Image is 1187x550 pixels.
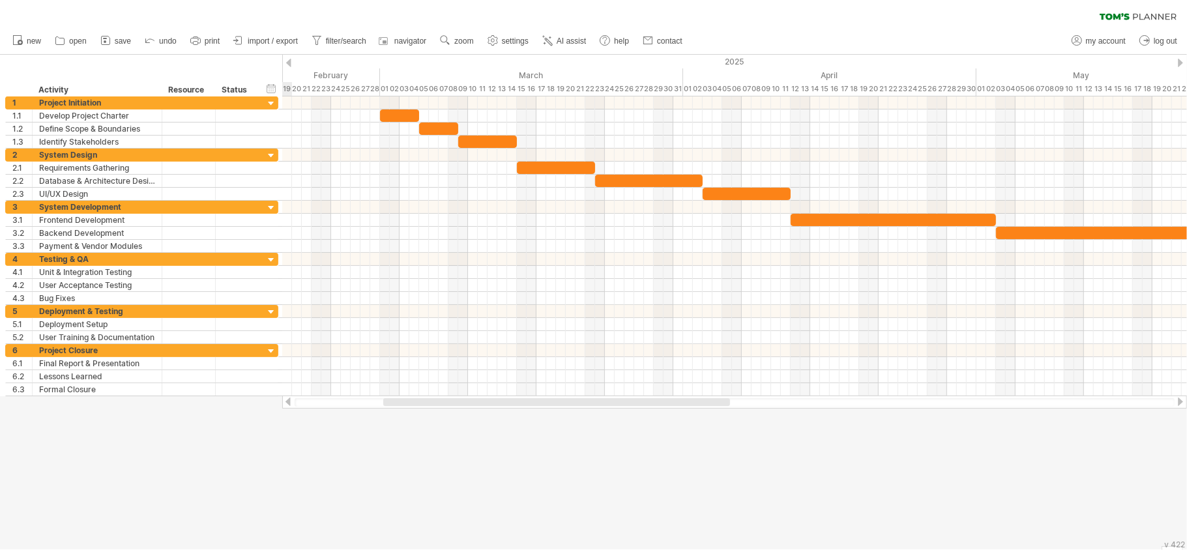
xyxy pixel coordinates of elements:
div: Thursday, 20 February 2025 [292,82,302,96]
div: Payment & Vendor Modules [39,240,155,252]
div: 1 [12,96,32,109]
div: Wednesday, 19 March 2025 [556,82,566,96]
div: 5.1 [12,318,32,330]
span: my account [1086,36,1126,46]
div: Friday, 4 April 2025 [712,82,722,96]
div: 3.2 [12,227,32,239]
div: Project Closure [39,344,155,356]
div: Saturday, 29 March 2025 [654,82,664,96]
div: Wednesday, 16 April 2025 [830,82,840,96]
div: Wednesday, 30 April 2025 [967,82,976,96]
div: Sunday, 20 April 2025 [869,82,879,96]
div: Tuesday, 1 April 2025 [683,82,693,96]
div: 4.3 [12,292,32,304]
div: Unit & Integration Testing [39,266,155,278]
a: new [9,33,45,50]
div: Tuesday, 25 February 2025 [341,82,351,96]
div: 2 [12,149,32,161]
span: AI assist [557,36,586,46]
div: 2.2 [12,175,32,187]
span: settings [502,36,529,46]
span: zoom [454,36,473,46]
div: Thursday, 6 March 2025 [429,82,439,96]
div: User Acceptance Testing [39,279,155,291]
div: 4 [12,253,32,265]
div: Saturday, 22 February 2025 [312,82,321,96]
div: Sunday, 30 March 2025 [664,82,673,96]
div: Friday, 16 May 2025 [1123,82,1133,96]
span: help [614,36,629,46]
div: Tuesday, 29 April 2025 [957,82,967,96]
div: Sunday, 11 May 2025 [1074,82,1084,96]
div: Thursday, 1 May 2025 [976,82,986,96]
div: Friday, 14 March 2025 [507,82,517,96]
div: Monday, 12 May 2025 [1084,82,1094,96]
div: Activity [38,83,154,96]
div: Thursday, 15 May 2025 [1113,82,1123,96]
div: Friday, 9 May 2025 [1055,82,1064,96]
a: AI assist [539,33,590,50]
div: Tuesday, 4 March 2025 [409,82,419,96]
div: Develop Project Charter [39,109,155,122]
div: Saturday, 17 May 2025 [1133,82,1143,96]
div: Tuesday, 13 May 2025 [1094,82,1104,96]
div: Saturday, 8 March 2025 [448,82,458,96]
div: 1.3 [12,136,32,148]
div: Final Report & Presentation [39,357,155,369]
div: User Training & Documentation [39,331,155,343]
a: open [51,33,91,50]
div: Sunday, 16 March 2025 [527,82,536,96]
div: Sunday, 4 May 2025 [1006,82,1016,96]
div: Friday, 25 April 2025 [918,82,928,96]
div: Saturday, 10 May 2025 [1064,82,1074,96]
div: Friday, 28 February 2025 [370,82,380,96]
div: Sunday, 2 March 2025 [390,82,400,96]
a: save [97,33,135,50]
div: Friday, 21 February 2025 [302,82,312,96]
div: Thursday, 20 March 2025 [566,82,576,96]
span: filter/search [326,36,366,46]
div: Monday, 17 March 2025 [536,82,546,96]
span: open [69,36,87,46]
div: Identify Stakeholders [39,136,155,148]
div: Saturday, 12 April 2025 [791,82,800,96]
span: undo [159,36,177,46]
div: Show Legend [1162,546,1183,550]
a: my account [1068,33,1130,50]
a: navigator [377,33,430,50]
div: Define Scope & Boundaries [39,123,155,135]
a: undo [141,33,181,50]
span: save [115,36,131,46]
div: Friday, 11 April 2025 [781,82,791,96]
div: Saturday, 22 March 2025 [585,82,595,96]
div: Wednesday, 26 February 2025 [351,82,360,96]
div: Lessons Learned [39,370,155,383]
div: Monday, 7 April 2025 [742,82,752,96]
div: Monday, 24 February 2025 [331,82,341,96]
div: Requirements Gathering [39,162,155,174]
div: Wednesday, 7 May 2025 [1035,82,1045,96]
div: 6.3 [12,383,32,396]
div: Monday, 5 May 2025 [1016,82,1025,96]
div: 4.1 [12,266,32,278]
div: 2.3 [12,188,32,200]
div: Sunday, 13 April 2025 [800,82,810,96]
div: Thursday, 24 April 2025 [908,82,918,96]
span: contact [657,36,682,46]
a: import / export [230,33,302,50]
div: Monday, 10 March 2025 [468,82,478,96]
div: Sunday, 18 May 2025 [1143,82,1152,96]
div: Sunday, 23 March 2025 [595,82,605,96]
div: Monday, 14 April 2025 [810,82,820,96]
div: 3 [12,201,32,213]
div: Wednesday, 5 March 2025 [419,82,429,96]
div: System Development [39,201,155,213]
div: Saturday, 5 April 2025 [722,82,732,96]
div: Friday, 28 March 2025 [644,82,654,96]
div: Friday, 18 April 2025 [849,82,859,96]
div: Frontend Development [39,214,155,226]
div: Thursday, 27 February 2025 [360,82,370,96]
div: Project Initiation [39,96,155,109]
div: 3.1 [12,214,32,226]
a: filter/search [308,33,370,50]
